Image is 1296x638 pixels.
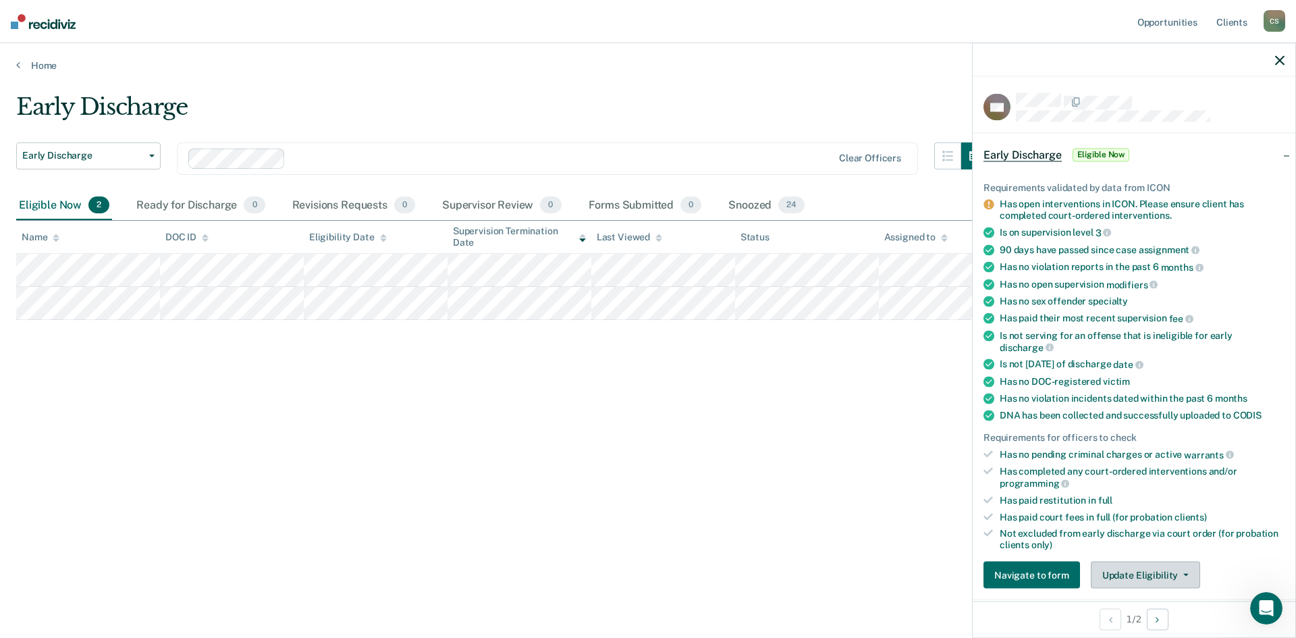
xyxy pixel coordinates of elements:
[983,562,1080,589] button: Navigate to form
[1233,410,1262,421] span: CODIS
[1000,313,1285,325] div: Has paid their most recent supervision
[680,196,701,214] span: 0
[983,182,1285,193] div: Requirements validated by data from ICON
[88,196,109,214] span: 2
[1000,478,1069,489] span: programming
[597,232,662,243] div: Last Viewed
[1000,448,1285,460] div: Has no pending criminal charges or active
[16,93,988,132] div: Early Discharge
[1000,261,1285,273] div: Has no violation reports in the past 6
[1000,376,1285,388] div: Has no DOC-registered
[1161,262,1204,273] span: months
[165,232,209,243] div: DOC ID
[1073,148,1130,161] span: Eligible Now
[1169,313,1193,324] span: fee
[973,133,1295,176] div: Early DischargeEligible Now
[244,196,265,214] span: 0
[1096,227,1112,238] span: 3
[1000,511,1285,523] div: Has paid court fees in full (for probation
[1091,562,1200,589] button: Update Eligibility
[586,191,705,221] div: Forms Submitted
[983,562,1085,589] a: Navigate to form
[1147,608,1168,630] button: Next Opportunity
[1000,393,1285,404] div: Has no violation incidents dated within the past 6
[1031,539,1052,550] span: only)
[1106,279,1158,290] span: modifiers
[1184,449,1234,460] span: warrants
[983,148,1062,161] span: Early Discharge
[1215,393,1247,404] span: months
[1000,198,1285,221] div: Has open interventions in ICON. Please ensure client has completed court-ordered interventions.
[1250,592,1282,624] iframe: Intercom live chat
[1088,296,1128,307] span: specialty
[134,191,267,221] div: Ready for Discharge
[1000,358,1285,371] div: Is not [DATE] of discharge
[973,601,1295,637] div: 1 / 2
[16,59,1280,72] a: Home
[1000,528,1285,551] div: Not excluded from early discharge via court order (for probation clients
[1000,342,1054,352] span: discharge
[778,196,805,214] span: 24
[1000,330,1285,353] div: Is not serving for an offense that is ineligible for early
[16,191,112,221] div: Eligible Now
[1000,296,1285,307] div: Has no sex offender
[740,232,769,243] div: Status
[1000,244,1285,256] div: 90 days have passed since case
[1000,494,1285,506] div: Has paid restitution in
[453,225,586,248] div: Supervision Termination Date
[1174,511,1207,522] span: clients)
[1000,278,1285,290] div: Has no open supervision
[1139,244,1199,255] span: assignment
[290,191,418,221] div: Revisions Requests
[1264,10,1285,32] div: C S
[439,191,564,221] div: Supervisor Review
[983,432,1285,444] div: Requirements for officers to check
[1098,494,1112,505] span: full
[1100,608,1121,630] button: Previous Opportunity
[394,196,415,214] span: 0
[884,232,948,243] div: Assigned to
[22,150,144,161] span: Early Discharge
[839,153,901,164] div: Clear officers
[11,14,76,29] img: Recidiviz
[309,232,387,243] div: Eligibility Date
[1113,359,1143,370] span: date
[1000,466,1285,489] div: Has completed any court-ordered interventions and/or
[726,191,807,221] div: Snoozed
[1000,227,1285,239] div: Is on supervision level
[1000,410,1285,421] div: DNA has been collected and successfully uploaded to
[540,196,561,214] span: 0
[22,232,59,243] div: Name
[1103,376,1130,387] span: victim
